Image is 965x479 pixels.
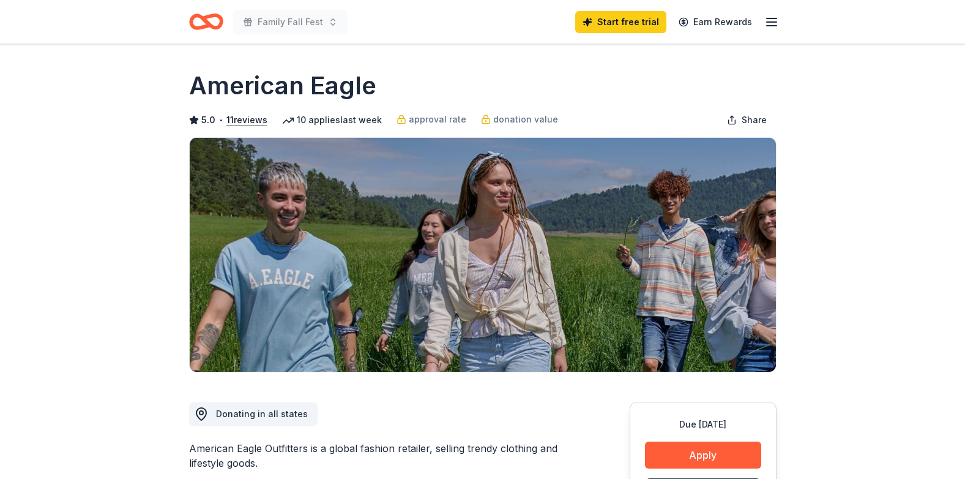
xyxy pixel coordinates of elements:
a: donation value [481,112,558,127]
span: Donating in all states [216,409,308,419]
button: Apply [645,442,761,469]
a: Earn Rewards [671,11,759,33]
a: approval rate [397,112,466,127]
div: 10 applies last week [282,113,382,127]
div: American Eagle Outfitters is a global fashion retailer, selling trendy clothing and lifestyle goods. [189,441,571,470]
button: Family Fall Fest [233,10,348,34]
span: approval rate [409,112,466,127]
img: Image for American Eagle [190,138,776,372]
span: Family Fall Fest [258,15,323,29]
span: donation value [493,112,558,127]
button: 11reviews [226,113,267,127]
span: • [218,115,223,125]
button: Share [717,108,777,132]
div: Due [DATE] [645,417,761,432]
a: Start free trial [575,11,666,33]
span: Share [742,113,767,127]
a: Home [189,7,223,36]
span: 5.0 [201,113,215,127]
h1: American Eagle [189,69,376,103]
